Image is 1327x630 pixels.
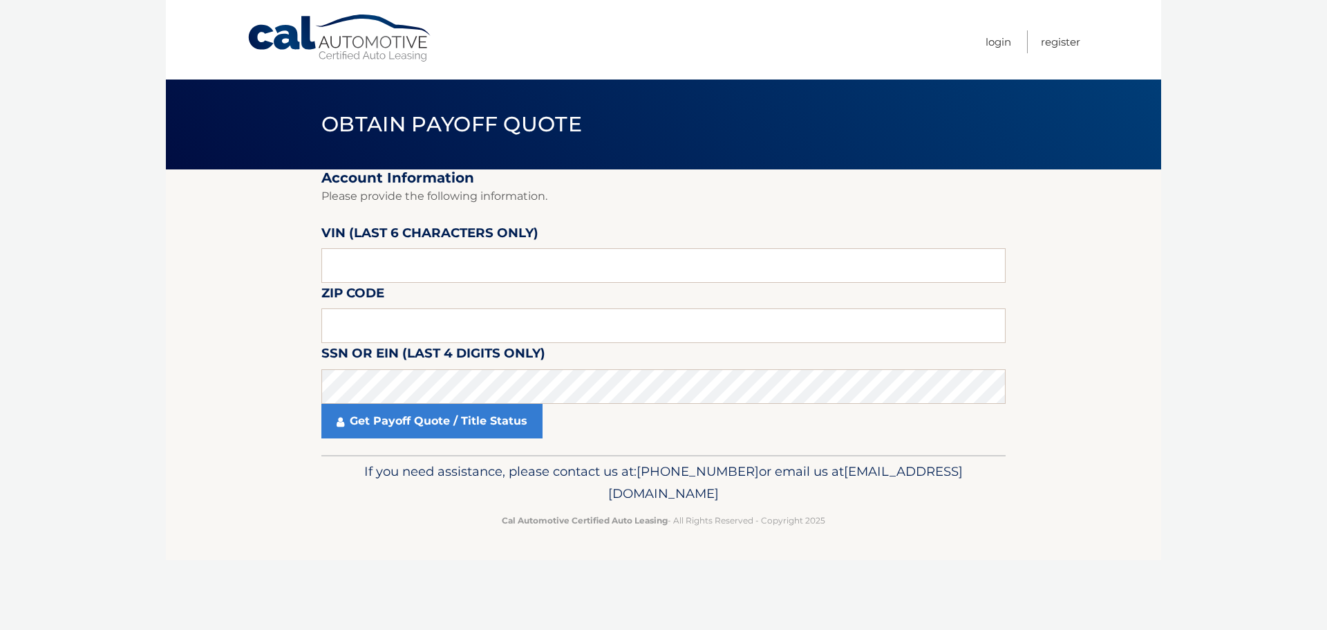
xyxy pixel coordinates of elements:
p: Please provide the following information. [321,187,1006,206]
strong: Cal Automotive Certified Auto Leasing [502,515,668,526]
span: Obtain Payoff Quote [321,111,582,137]
a: Cal Automotive [247,14,433,63]
a: Login [986,30,1011,53]
span: [PHONE_NUMBER] [637,463,759,479]
p: - All Rights Reserved - Copyright 2025 [330,513,997,528]
h2: Account Information [321,169,1006,187]
a: Register [1041,30,1080,53]
label: VIN (last 6 characters only) [321,223,538,248]
label: Zip Code [321,283,384,308]
p: If you need assistance, please contact us at: or email us at [330,461,997,505]
label: SSN or EIN (last 4 digits only) [321,343,545,369]
a: Get Payoff Quote / Title Status [321,404,543,438]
